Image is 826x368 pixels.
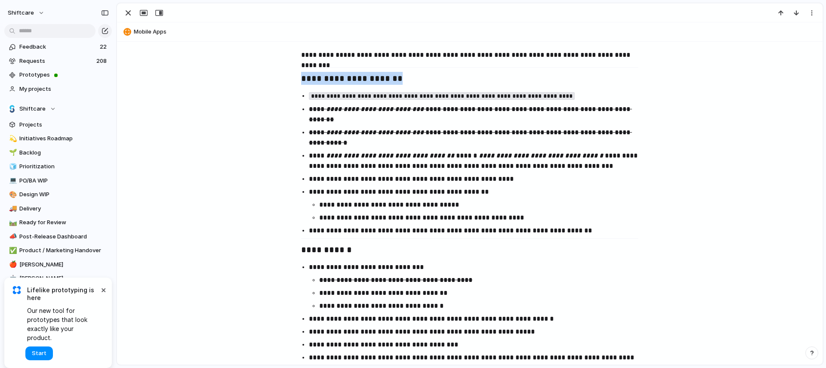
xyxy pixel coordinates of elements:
[19,134,109,143] span: Initiatives Roadmap
[19,274,109,283] span: [PERSON_NAME]
[4,244,112,257] a: ✅Product / Marketing Handover
[8,218,16,227] button: 🛤️
[19,260,109,269] span: [PERSON_NAME]
[19,57,94,65] span: Requests
[4,146,112,159] a: 🌱Backlog
[4,55,112,68] a: Requests208
[19,246,109,255] span: Product / Marketing Handover
[8,204,16,213] button: 🚚
[4,216,112,229] a: 🛤️Ready for Review
[9,246,15,256] div: ✅
[19,43,97,51] span: Feedback
[9,218,15,228] div: 🛤️
[9,274,15,284] div: 🤖
[19,218,109,227] span: Ready for Review
[4,230,112,243] a: 📣Post-Release Dashboard
[32,349,46,358] span: Start
[4,6,49,20] button: shiftcare
[19,85,109,93] span: My projects
[9,162,15,172] div: 🧊
[19,190,109,199] span: Design WIP
[8,232,16,241] button: 📣
[9,204,15,213] div: 🚚
[8,148,16,157] button: 🌱
[4,102,112,115] button: Shiftcare
[19,232,109,241] span: Post-Release Dashboard
[4,132,112,145] a: 💫Initiatives Roadmap
[8,134,16,143] button: 💫
[4,272,112,285] a: 🤖[PERSON_NAME]
[100,43,108,51] span: 22
[19,148,109,157] span: Backlog
[25,346,53,360] button: Start
[8,260,16,269] button: 🍎
[4,40,112,53] a: Feedback22
[4,174,112,187] a: 💻PO/BA WIP
[96,57,108,65] span: 208
[19,71,109,79] span: Prototypes
[134,28,819,36] span: Mobile Apps
[9,190,15,200] div: 🎨
[8,176,16,185] button: 💻
[19,176,109,185] span: PO/BA WIP
[19,162,109,171] span: Prioritization
[8,9,34,17] span: shiftcare
[4,118,112,131] a: Projects
[8,162,16,171] button: 🧊
[4,68,112,81] a: Prototypes
[4,202,112,215] a: 🚚Delivery
[4,188,112,201] a: 🎨Design WIP
[8,190,16,199] button: 🎨
[8,246,16,255] button: ✅
[8,274,16,283] button: 🤖
[9,232,15,241] div: 📣
[19,204,109,213] span: Delivery
[4,83,112,96] a: My projects
[98,285,108,295] button: Dismiss
[121,25,819,39] button: Mobile Apps
[19,121,109,129] span: Projects
[9,134,15,144] div: 💫
[27,306,99,342] span: Our new tool for prototypes that look exactly like your product.
[9,176,15,186] div: 💻
[9,260,15,269] div: 🍎
[19,105,46,113] span: Shiftcare
[4,258,112,271] a: 🍎[PERSON_NAME]
[27,286,99,302] span: Lifelike prototyping is here
[9,148,15,158] div: 🌱
[4,160,112,173] a: 🧊Prioritization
